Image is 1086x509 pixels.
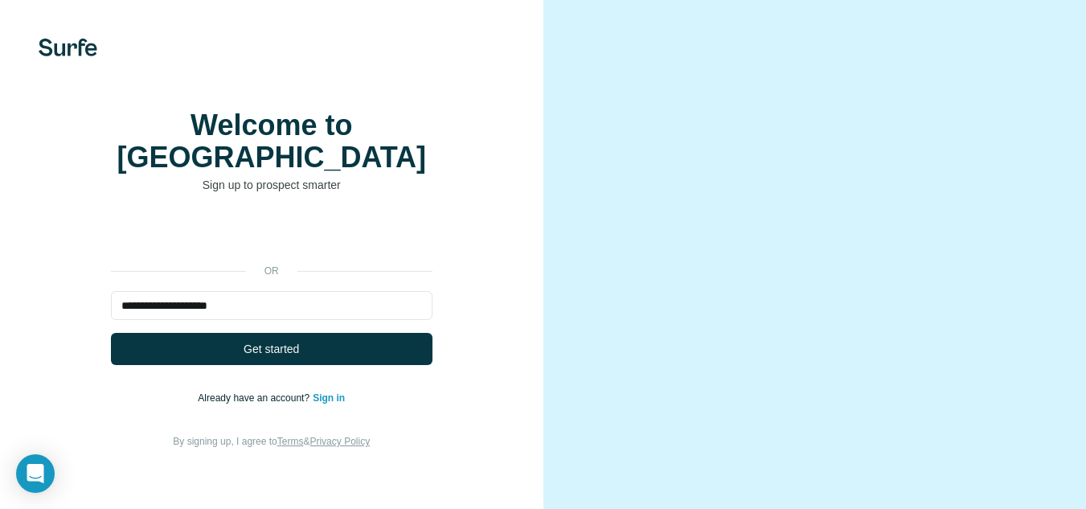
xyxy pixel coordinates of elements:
button: Get started [111,333,432,365]
iframe: Sign in with Google Button [103,217,441,252]
img: Surfe's logo [39,39,97,56]
a: Privacy Policy [309,436,370,447]
span: By signing up, I agree to & [173,436,370,447]
a: Sign in [313,392,345,404]
span: Get started [244,341,299,357]
p: Sign up to prospect smarter [111,177,432,193]
a: Terms [277,436,304,447]
div: Open Intercom Messenger [16,454,55,493]
p: or [246,264,297,278]
h1: Welcome to [GEOGRAPHIC_DATA] [111,109,432,174]
span: Already have an account? [198,392,313,404]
